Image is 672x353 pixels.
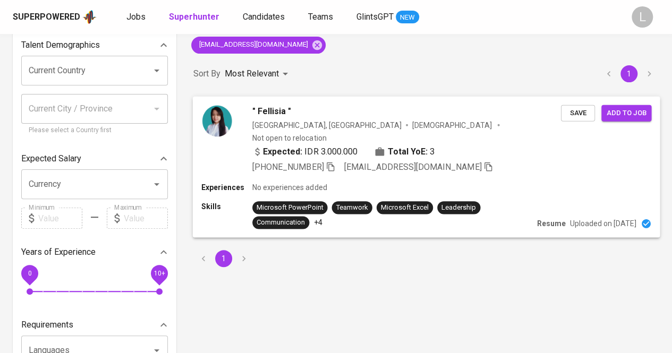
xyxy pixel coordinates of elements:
[537,218,566,229] p: Resume
[313,217,322,228] p: +4
[388,145,428,158] b: Total YoE:
[169,12,219,22] b: Superhunter
[252,105,291,117] span: " Fellisia "
[620,65,637,82] button: page 1
[566,107,590,119] span: Save
[561,105,595,121] button: Save
[243,11,287,24] a: Candidates
[336,202,368,212] div: Teamwork
[126,12,146,22] span: Jobs
[201,201,252,212] p: Skills
[215,250,232,267] button: page 1
[149,63,164,78] button: Open
[252,145,358,158] div: IDR 3.000.000
[252,132,326,143] p: Not open to relocation
[201,182,252,193] p: Experiences
[308,11,335,24] a: Teams
[13,11,80,23] div: Superpowered
[126,11,148,24] a: Jobs
[356,12,394,22] span: GlintsGPT
[21,152,81,165] p: Expected Salary
[570,218,636,229] p: Uploaded on [DATE]
[308,12,333,22] span: Teams
[193,250,254,267] nav: pagination navigation
[381,202,429,212] div: Microsoft Excel
[169,11,222,24] a: Superhunter
[225,64,292,84] div: Most Relevant
[21,39,100,51] p: Talent Demographics
[13,9,97,25] a: Superpoweredapp logo
[193,97,659,237] a: " Fellisia "[GEOGRAPHIC_DATA], [GEOGRAPHIC_DATA][DEMOGRAPHIC_DATA] Not open to relocationExpected...
[344,162,482,172] span: [EMAIL_ADDRESS][DOMAIN_NAME]
[252,119,402,130] div: [GEOGRAPHIC_DATA], [GEOGRAPHIC_DATA]
[430,145,435,158] span: 3
[21,314,168,335] div: Requirements
[225,67,279,80] p: Most Relevant
[21,148,168,169] div: Expected Salary
[29,125,160,136] p: Please select a Country first
[263,145,302,158] b: Expected:
[257,218,305,228] div: Communication
[607,107,646,119] span: Add to job
[441,202,476,212] div: Leadership
[252,162,324,172] span: [PHONE_NUMBER]
[257,202,323,212] div: Microsoft PowerPoint
[632,6,653,28] div: L
[191,40,314,50] span: [EMAIL_ADDRESS][DOMAIN_NAME]
[599,65,659,82] nav: pagination navigation
[201,105,233,136] img: ddaeed0b402d43d1fb2ca678a1265c90.png
[82,9,97,25] img: app logo
[191,37,326,54] div: [EMAIL_ADDRESS][DOMAIN_NAME]
[193,67,220,80] p: Sort By
[21,318,73,331] p: Requirements
[243,12,285,22] span: Candidates
[396,12,419,23] span: NEW
[124,208,168,229] input: Value
[28,270,31,277] span: 0
[252,182,327,193] p: No experiences added
[21,242,168,263] div: Years of Experience
[356,11,419,24] a: GlintsGPT NEW
[601,105,651,121] button: Add to job
[154,270,165,277] span: 10+
[412,119,493,130] span: [DEMOGRAPHIC_DATA]
[149,177,164,192] button: Open
[21,246,96,259] p: Years of Experience
[38,208,82,229] input: Value
[21,35,168,56] div: Talent Demographics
